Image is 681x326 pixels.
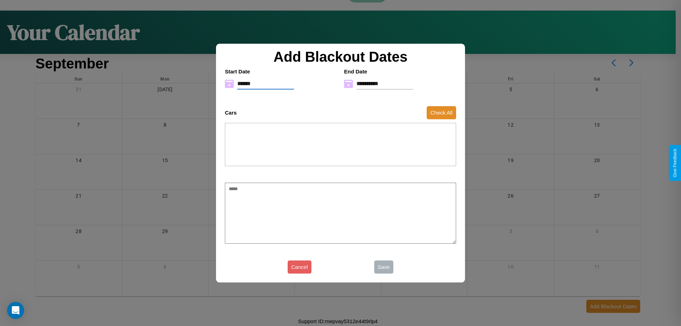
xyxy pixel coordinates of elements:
[344,68,456,74] h4: End Date
[672,149,677,177] div: Give Feedback
[221,49,460,65] h2: Add Blackout Dates
[427,106,456,119] button: Check All
[7,302,24,319] div: Open Intercom Messenger
[288,260,311,273] button: Cancel
[374,260,393,273] button: Save
[225,110,237,116] h4: Cars
[225,68,337,74] h4: Start Date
